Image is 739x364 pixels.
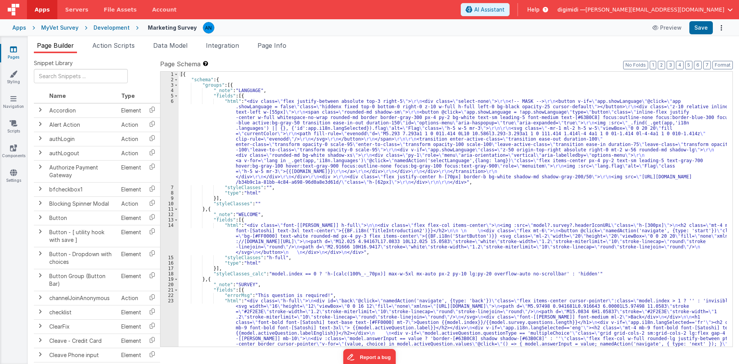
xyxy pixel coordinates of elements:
[650,61,656,69] button: 1
[118,291,144,305] td: Action
[46,225,118,247] td: Button - [ utility hook with save ]
[65,6,88,13] span: Servers
[557,6,733,13] button: digimidi — [PERSON_NAME][EMAIL_ADDRESS][DOMAIN_NAME]
[694,61,702,69] button: 6
[161,277,179,282] div: 19
[703,61,711,69] button: 7
[46,103,118,118] td: Accordion
[161,201,179,206] div: 10
[46,182,118,196] td: bfcheckbox1
[148,25,197,30] h4: Marketing Survey
[92,42,135,49] span: Action Scripts
[658,61,665,69] button: 2
[161,99,179,185] div: 6
[46,319,118,334] td: ClearFix
[161,88,179,93] div: 4
[118,211,144,225] td: Element
[12,24,26,32] div: Apps
[623,61,648,69] button: No Folds
[667,61,674,69] button: 3
[118,103,144,118] td: Element
[161,72,179,77] div: 1
[46,117,118,132] td: Alert Action
[121,92,135,99] span: Type
[161,266,179,271] div: 17
[118,196,144,211] td: Action
[118,305,144,319] td: Element
[161,260,179,266] div: 16
[46,269,118,291] td: Button Group (Button Bar)
[118,225,144,247] td: Element
[35,6,50,13] span: Apps
[161,217,179,223] div: 13
[34,59,73,67] span: Snippet Library
[161,223,179,255] div: 14
[161,77,179,82] div: 2
[161,93,179,99] div: 5
[161,271,179,277] div: 18
[527,6,540,13] span: Help
[118,132,144,146] td: Action
[46,196,118,211] td: Blocking Spinner Modal
[557,6,585,13] span: digimidi —
[118,182,144,196] td: Element
[46,160,118,182] td: Authorize Payment Gateway
[161,255,179,260] div: 15
[161,287,179,293] div: 21
[46,247,118,269] td: Button - Dropdown with choices
[161,196,179,201] div: 9
[118,146,144,160] td: Action
[685,61,692,69] button: 5
[118,247,144,269] td: Element
[648,22,686,34] button: Preview
[161,282,179,287] div: 20
[46,146,118,160] td: authLogout
[46,305,118,319] td: checklist
[37,42,74,49] span: Page Builder
[46,132,118,146] td: authLogin
[118,117,144,132] td: Action
[161,82,179,88] div: 3
[118,334,144,348] td: Element
[161,212,179,217] div: 12
[118,269,144,291] td: Element
[257,42,286,49] span: Page Info
[49,92,66,99] span: Name
[118,160,144,182] td: Element
[716,22,727,33] button: Options
[161,185,179,190] div: 7
[94,24,130,32] div: Development
[161,190,179,196] div: 8
[46,291,118,305] td: channelJoinAnonymous
[41,24,79,32] div: MyVet Survey
[34,69,128,83] input: Search Snippets ...
[203,22,214,33] img: e8561d932d9688f1580f0a0e937da04b
[474,6,505,13] span: AI Assistant
[689,21,713,34] button: Save
[161,293,179,298] div: 22
[118,319,144,334] td: Element
[161,206,179,212] div: 11
[46,348,118,362] td: Cleave Phone input
[461,3,510,16] button: AI Assistant
[206,42,239,49] span: Integration
[118,348,144,362] td: Element
[46,334,118,348] td: Cleave - Credit Card
[153,42,187,49] span: Data Model
[712,61,733,69] button: Format
[676,61,684,69] button: 4
[160,59,201,69] span: Page Schema
[46,211,118,225] td: Button
[585,6,724,13] span: [PERSON_NAME][EMAIL_ADDRESS][DOMAIN_NAME]
[104,6,137,13] span: File Assets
